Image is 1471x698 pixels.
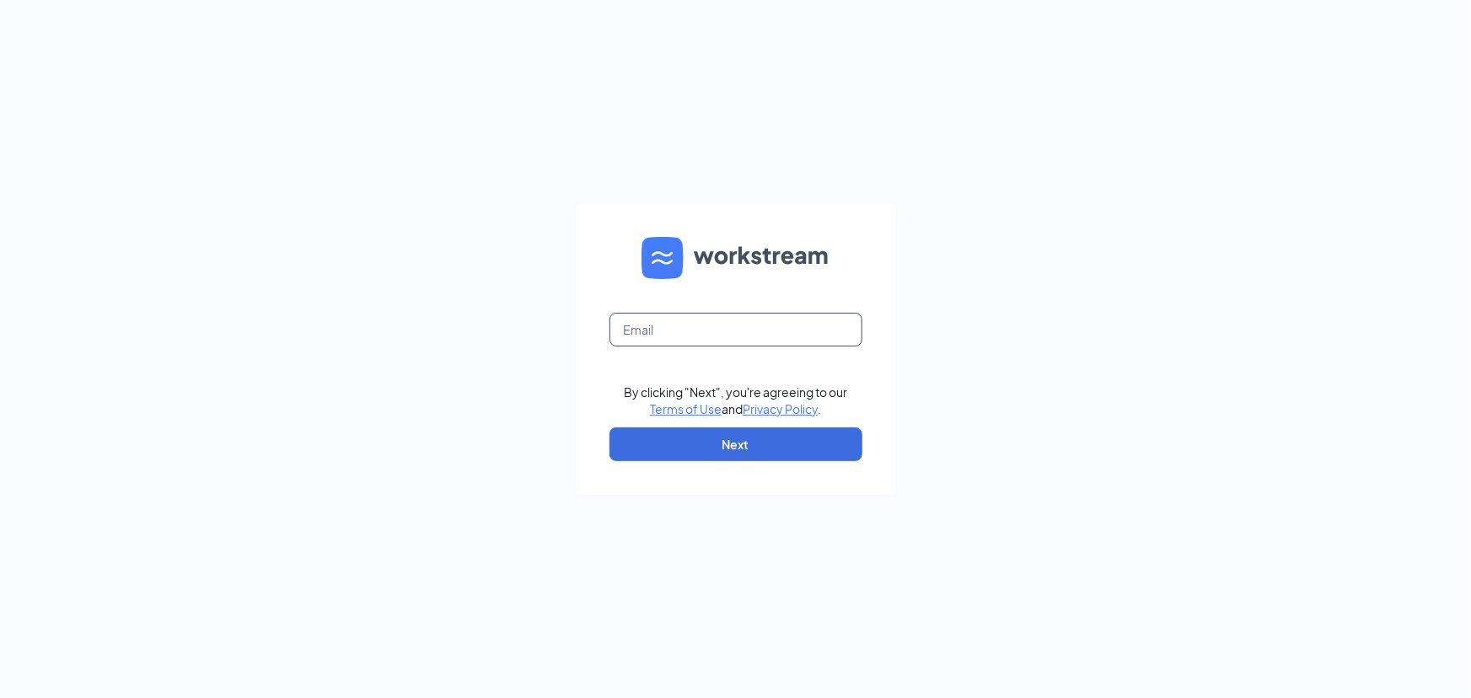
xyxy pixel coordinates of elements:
[650,401,722,416] a: Terms of Use
[624,384,847,417] div: By clicking "Next", you're agreeing to our and .
[609,313,862,346] input: Email
[609,427,862,461] button: Next
[743,401,818,416] a: Privacy Policy
[642,237,830,279] img: WS logo and Workstream text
